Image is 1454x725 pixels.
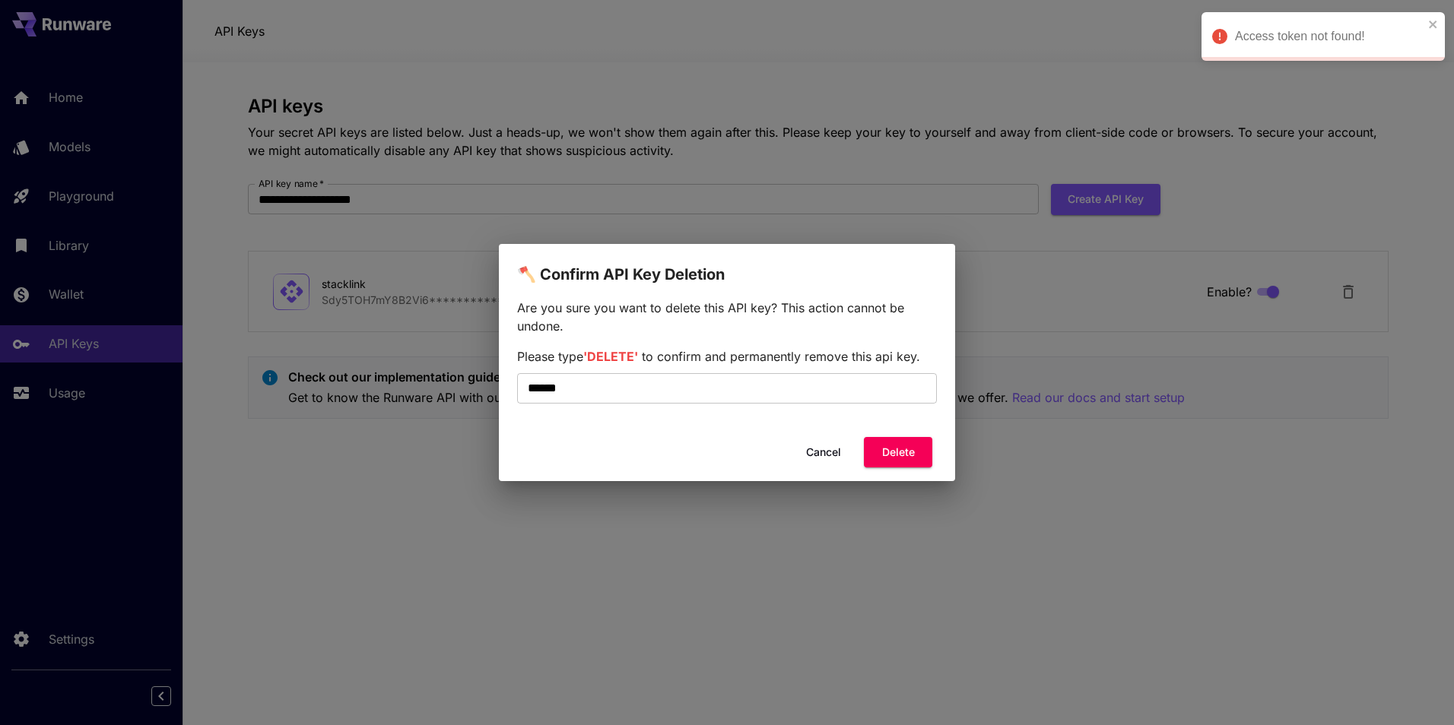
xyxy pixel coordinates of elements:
button: Cancel [789,437,858,468]
h2: 🪓 Confirm API Key Deletion [499,244,955,287]
button: Delete [864,437,932,468]
p: Are you sure you want to delete this API key? This action cannot be undone. [517,299,937,335]
div: Access token not found! [1235,27,1424,46]
button: close [1428,18,1439,30]
span: Please type to confirm and permanently remove this api key. [517,349,920,364]
span: 'DELETE' [583,349,638,364]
